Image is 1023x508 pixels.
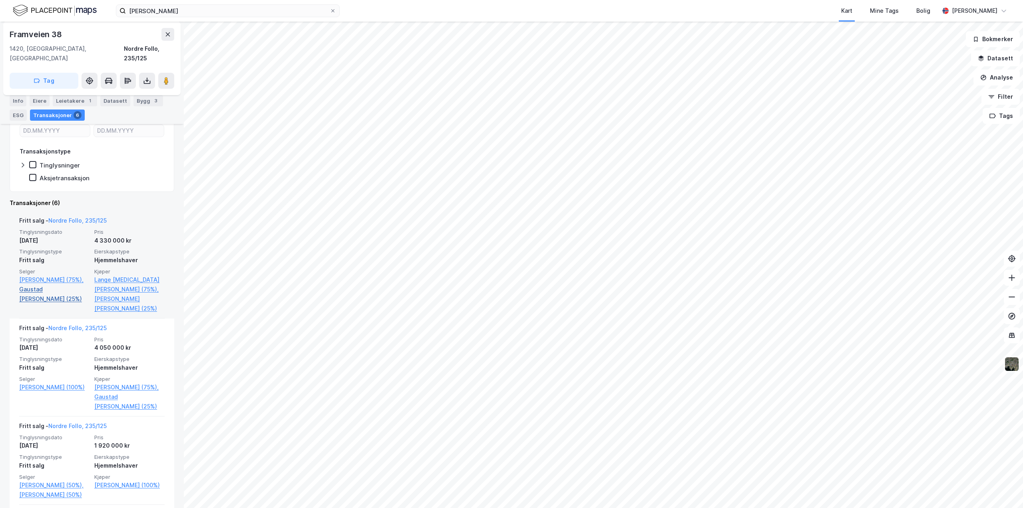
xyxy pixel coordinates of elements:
div: Fritt salg [19,255,90,265]
a: Nordre Follo, 235/125 [48,217,107,224]
div: Transaksjonstype [20,147,71,156]
a: Nordre Follo, 235/125 [48,325,107,331]
a: [PERSON_NAME] (50%) [19,490,90,500]
div: [DATE] [19,343,90,353]
span: Selger [19,268,90,275]
span: Pris [94,336,165,343]
span: Selger [19,474,90,480]
img: logo.f888ab2527a4732fd821a326f86c7f29.svg [13,4,97,18]
div: Aksjetransaksjon [40,174,90,182]
div: [PERSON_NAME] [952,6,997,16]
a: [PERSON_NAME] (100%) [94,480,165,490]
button: Analyse [973,70,1020,86]
span: Tinglysningsdato [19,434,90,441]
button: Tags [983,108,1020,124]
iframe: Chat Widget [983,470,1023,508]
div: Datasett [100,95,130,106]
span: Tinglysningsdato [19,229,90,235]
span: Kjøper [94,474,165,480]
div: Bygg [133,95,163,106]
div: Mine Tags [870,6,899,16]
span: Kjøper [94,268,165,275]
span: Pris [94,229,165,235]
input: DD.MM.YYYY [20,125,90,137]
div: Fritt salg - [19,323,107,336]
div: Transaksjoner [30,110,85,121]
a: Gaustad [PERSON_NAME] (25%) [19,285,90,304]
span: Tinglysningstype [19,248,90,255]
div: 3 [152,97,160,105]
div: Eiere [30,95,50,106]
input: DD.MM.YYYY [94,125,164,137]
a: [PERSON_NAME] (75%), [19,275,90,285]
a: [PERSON_NAME] (75%), [94,382,165,392]
button: Tag [10,73,78,89]
button: Datasett [971,50,1020,66]
div: Nordre Follo, 235/125 [124,44,174,63]
div: Leietakere [53,95,97,106]
div: Info [10,95,26,106]
div: Fritt salg [19,363,90,373]
div: Hjemmelshaver [94,461,165,470]
div: Framveien 38 [10,28,64,41]
a: Gaustad [PERSON_NAME] (25%) [94,392,165,411]
div: Fritt salg [19,461,90,470]
span: Eierskapstype [94,454,165,460]
button: Filter [981,89,1020,105]
a: Lange [MEDICAL_DATA][PERSON_NAME] (75%), [94,275,165,294]
div: 6 [74,111,82,119]
span: Kjøper [94,376,165,382]
span: Tinglysningstype [19,356,90,363]
div: Kart [841,6,852,16]
div: Tinglysninger [40,161,80,169]
button: Bokmerker [966,31,1020,47]
div: 1 [86,97,94,105]
div: Fritt salg - [19,421,107,434]
div: 1 920 000 kr [94,441,165,450]
span: Eierskapstype [94,356,165,363]
div: Bolig [916,6,930,16]
div: Hjemmelshaver [94,363,165,373]
div: [DATE] [19,236,90,245]
a: [PERSON_NAME] [PERSON_NAME] (25%) [94,294,165,313]
div: Fritt salg - [19,216,107,229]
span: Pris [94,434,165,441]
div: Transaksjoner (6) [10,198,174,208]
img: 9k= [1004,357,1019,372]
div: 4 330 000 kr [94,236,165,245]
span: Tinglysningsdato [19,336,90,343]
div: ESG [10,110,27,121]
span: Tinglysningstype [19,454,90,460]
a: [PERSON_NAME] (50%), [19,480,90,490]
span: Selger [19,376,90,382]
input: Søk på adresse, matrikkel, gårdeiere, leietakere eller personer [126,5,330,17]
div: Hjemmelshaver [94,255,165,265]
div: 4 050 000 kr [94,343,165,353]
div: [DATE] [19,441,90,450]
a: Nordre Follo, 235/125 [48,422,107,429]
a: [PERSON_NAME] (100%) [19,382,90,392]
span: Eierskapstype [94,248,165,255]
div: 1420, [GEOGRAPHIC_DATA], [GEOGRAPHIC_DATA] [10,44,124,63]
